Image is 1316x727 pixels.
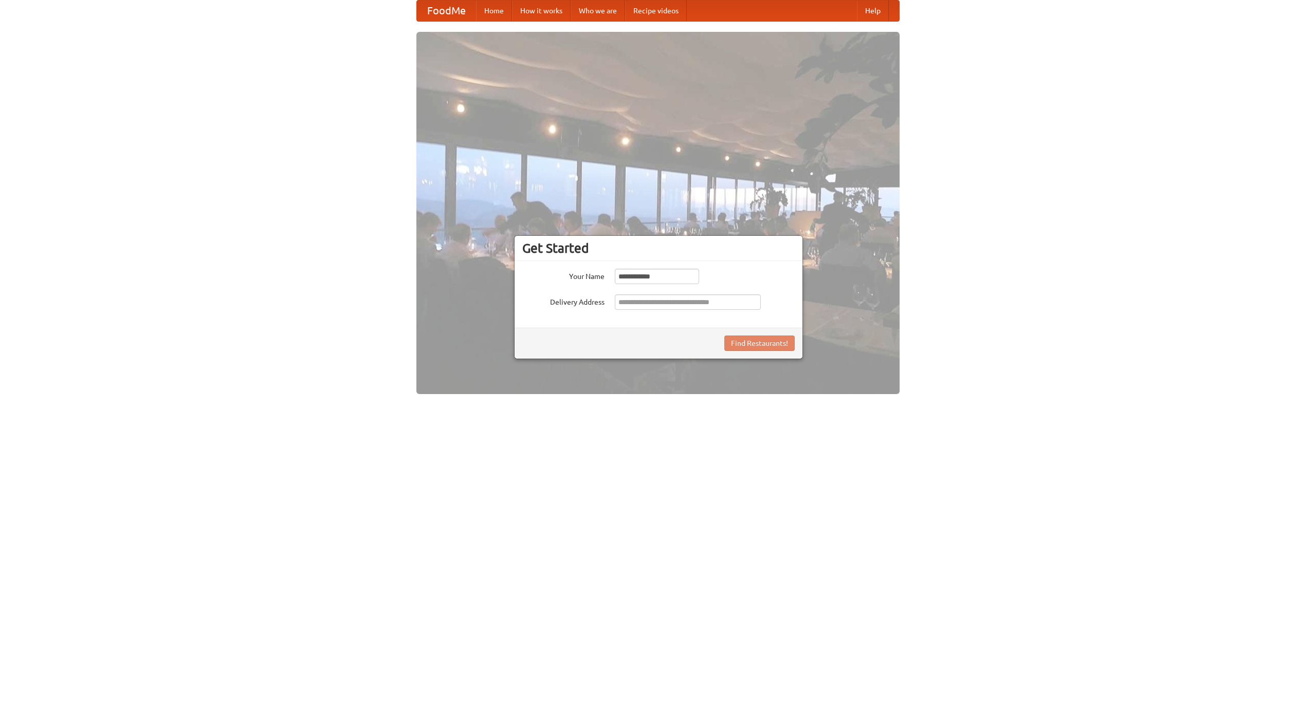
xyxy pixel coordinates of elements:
a: Recipe videos [625,1,687,21]
label: Delivery Address [522,294,605,307]
a: Home [476,1,512,21]
a: Help [857,1,889,21]
a: How it works [512,1,571,21]
h3: Get Started [522,240,795,256]
a: FoodMe [417,1,476,21]
label: Your Name [522,269,605,282]
a: Who we are [571,1,625,21]
button: Find Restaurants! [724,335,795,351]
